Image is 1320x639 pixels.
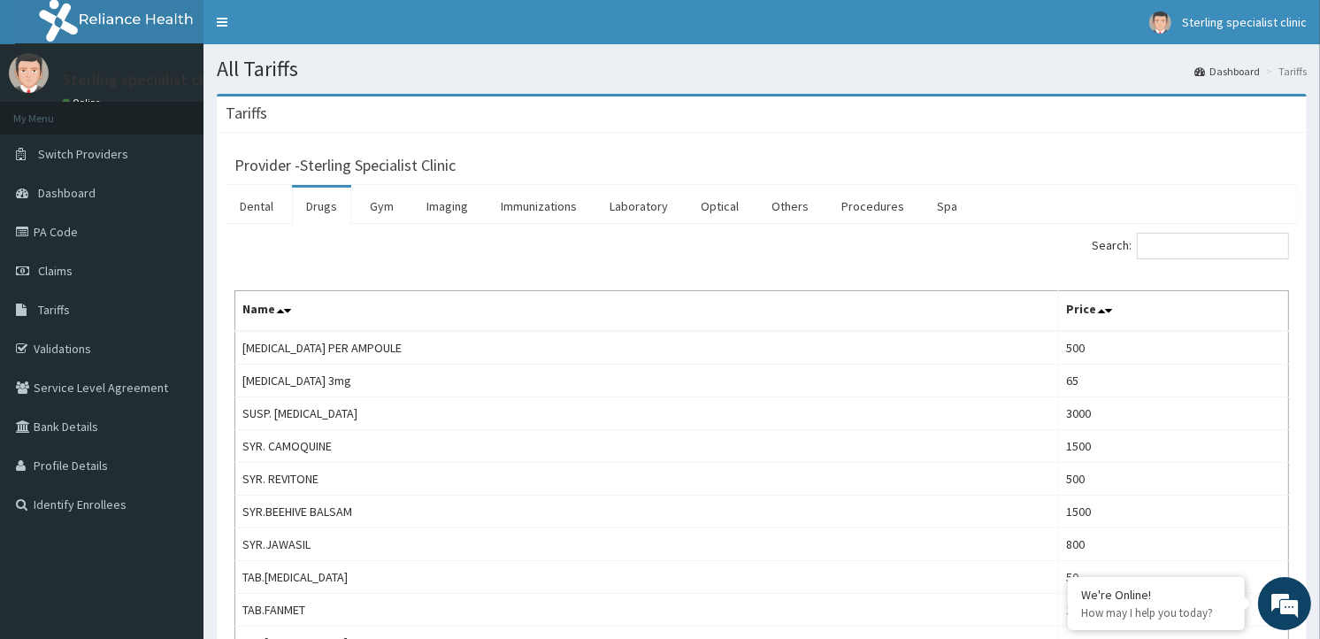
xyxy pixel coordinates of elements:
p: How may I help you today? [1081,605,1232,620]
a: Drugs [292,188,351,225]
li: Tariffs [1262,64,1307,79]
td: 500 [1058,463,1288,496]
td: 1500 [1058,430,1288,463]
div: Chat with us now [92,99,297,122]
span: Dashboard [38,185,96,201]
td: 500 [1058,331,1288,365]
a: Dental [226,188,288,225]
img: User Image [9,53,49,93]
span: Claims [38,263,73,279]
td: SUSP. [MEDICAL_DATA] [235,397,1059,430]
td: TAB.FANMET [235,594,1059,627]
td: TAB.[MEDICAL_DATA] [235,561,1059,594]
a: Imaging [412,188,482,225]
textarea: Type your message and hit 'Enter' [9,440,337,502]
a: Immunizations [487,188,591,225]
h3: Provider - Sterling Specialist Clinic [234,158,456,173]
a: Laboratory [595,188,682,225]
p: Sterling specialist clinic [62,72,227,88]
td: 3000 [1058,397,1288,430]
td: 1500 [1058,496,1288,528]
span: Switch Providers [38,146,128,162]
span: We're online! [103,201,244,380]
td: 50 [1058,561,1288,594]
td: 800 [1058,528,1288,561]
img: d_794563401_company_1708531726252_794563401 [33,89,72,133]
td: SYR.JAWASIL [235,528,1059,561]
a: Others [757,188,823,225]
img: User Image [1149,12,1171,34]
a: Gym [356,188,408,225]
a: Optical [687,188,753,225]
a: Procedures [827,188,918,225]
th: Name [235,291,1059,332]
input: Search: [1137,233,1289,259]
h3: Tariffs [226,105,267,121]
td: SYR.BEEHIVE BALSAM [235,496,1059,528]
th: Price [1058,291,1288,332]
span: Tariffs [38,302,70,318]
h1: All Tariffs [217,58,1307,81]
td: SYR. REVITONE [235,463,1059,496]
span: Sterling specialist clinic [1182,14,1307,30]
td: 65 [1058,365,1288,397]
label: Search: [1092,233,1289,259]
td: [MEDICAL_DATA] PER AMPOULE [235,331,1059,365]
td: SYR. CAMOQUINE [235,430,1059,463]
a: Online [62,96,104,109]
td: [MEDICAL_DATA] 3mg [235,365,1059,397]
div: Minimize live chat window [290,9,333,51]
div: We're Online! [1081,587,1232,603]
a: Dashboard [1194,64,1260,79]
a: Spa [923,188,971,225]
td: 1200 [1058,594,1288,627]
